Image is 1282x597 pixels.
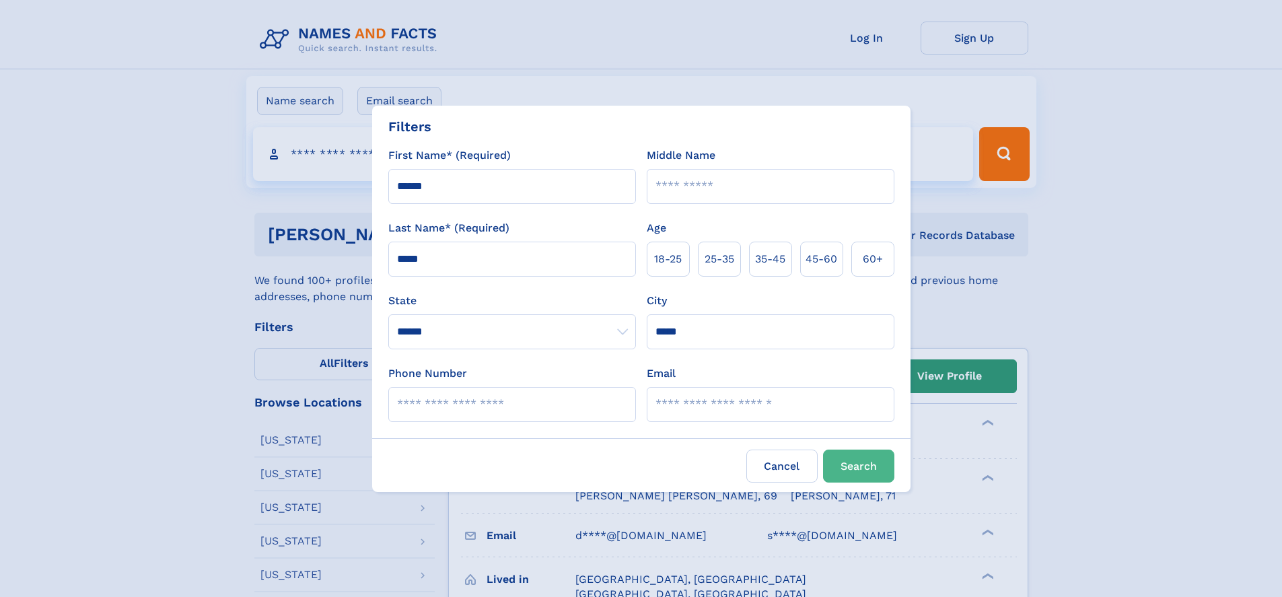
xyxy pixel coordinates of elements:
label: Email [647,365,676,382]
label: Cancel [746,450,818,483]
label: State [388,293,636,309]
span: 25‑35 [705,251,734,267]
label: City [647,293,667,309]
label: Last Name* (Required) [388,220,509,236]
div: Filters [388,116,431,137]
span: 18‑25 [654,251,682,267]
label: Phone Number [388,365,467,382]
label: First Name* (Required) [388,147,511,164]
button: Search [823,450,894,483]
label: Age [647,220,666,236]
span: 45‑60 [806,251,837,267]
span: 60+ [863,251,883,267]
span: 35‑45 [755,251,785,267]
label: Middle Name [647,147,715,164]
